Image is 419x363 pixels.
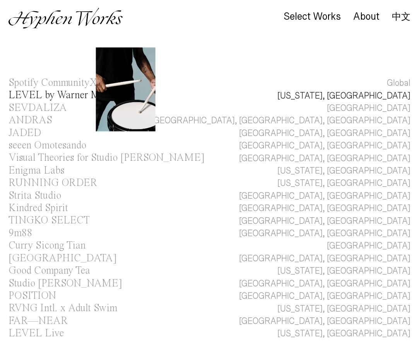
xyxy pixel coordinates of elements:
[277,265,410,277] div: [US_STATE], [GEOGRAPHIC_DATA]
[277,177,410,189] div: [US_STATE], [GEOGRAPHIC_DATA]
[239,152,410,165] div: [GEOGRAPHIC_DATA], [GEOGRAPHIC_DATA]
[239,215,410,227] div: [GEOGRAPHIC_DATA], [GEOGRAPHIC_DATA]
[9,8,123,29] img: Hyphen Works
[9,228,32,239] div: 9m88
[239,290,410,302] div: [GEOGRAPHIC_DATA], [GEOGRAPHIC_DATA]
[239,140,410,152] div: [GEOGRAPHIC_DATA], [GEOGRAPHIC_DATA]
[239,315,410,327] div: [GEOGRAPHIC_DATA], [GEOGRAPHIC_DATA]
[239,202,410,215] div: [GEOGRAPHIC_DATA], [GEOGRAPHIC_DATA]
[9,291,56,301] div: POSITION
[239,227,410,240] div: [GEOGRAPHIC_DATA], [GEOGRAPHIC_DATA]
[9,103,67,113] div: SEVDALIZA
[239,190,410,202] div: [GEOGRAPHIC_DATA], [GEOGRAPHIC_DATA]
[9,215,90,226] div: TINGKO SELECT
[9,78,123,88] div: Spotify CommunityX Clubs
[9,191,61,201] div: Strita Studio
[277,90,410,102] div: [US_STATE], [GEOGRAPHIC_DATA]
[151,114,410,127] div: [GEOGRAPHIC_DATA], [GEOGRAPHIC_DATA], [GEOGRAPHIC_DATA]
[9,203,68,213] div: Kindred Spirit
[9,140,86,151] div: seeen Omotesando
[9,115,52,126] div: ANDRAS
[277,165,410,177] div: [US_STATE], [GEOGRAPHIC_DATA]
[9,128,41,138] div: JADED
[392,12,410,21] a: 中文
[387,77,410,89] div: Global
[327,102,410,114] div: [GEOGRAPHIC_DATA]
[239,127,410,140] div: [GEOGRAPHIC_DATA], [GEOGRAPHIC_DATA]
[284,11,341,22] div: Select Works
[9,316,68,326] div: FAR—NEAR
[9,253,117,264] div: [GEOGRAPHIC_DATA]
[9,278,122,289] div: Studio [PERSON_NAME]
[9,266,90,276] div: Good Company Tea
[239,278,410,290] div: [GEOGRAPHIC_DATA], [GEOGRAPHIC_DATA]
[277,327,410,340] div: [US_STATE], [GEOGRAPHIC_DATA]
[353,11,380,22] div: About
[353,13,380,21] a: About
[277,303,410,315] div: [US_STATE], [GEOGRAPHIC_DATA]
[239,252,410,265] div: [GEOGRAPHIC_DATA], [GEOGRAPHIC_DATA]
[9,240,86,251] div: Curry Sicong Tian
[9,165,64,176] div: Enigma Labs
[327,240,410,252] div: [GEOGRAPHIC_DATA]
[9,303,117,314] div: RVNG Intl. x Adult Swim
[9,178,97,188] div: RUNNING ORDER
[9,153,205,163] div: Visual Theories for Studio [PERSON_NAME]
[9,90,145,101] div: LEVEL by Warner Music Group
[9,328,64,339] div: LEVEL Live
[284,13,341,21] a: Select Works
